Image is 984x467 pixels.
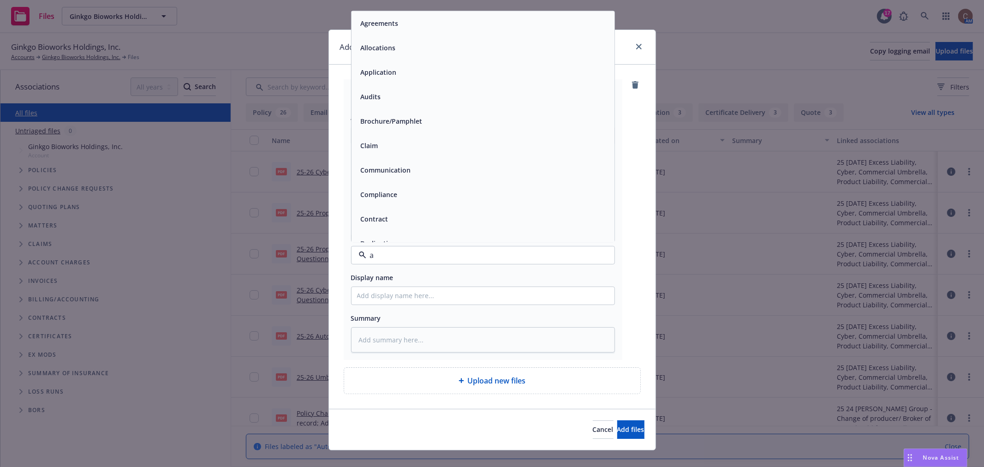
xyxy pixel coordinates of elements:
[904,449,916,467] div: Drag to move
[361,18,399,28] button: Agreements
[617,425,644,434] span: Add files
[468,375,526,386] span: Upload new files
[633,41,644,52] a: close
[361,43,396,53] button: Allocations
[340,41,371,53] h1: Add files
[617,420,644,439] button: Add files
[361,214,388,224] button: Contract
[593,425,614,434] span: Cancel
[923,454,960,461] span: Nova Assist
[352,287,614,305] input: Add display name here...
[361,67,397,77] button: Application
[344,367,641,394] div: Upload new files
[361,92,381,102] button: Audits
[630,79,641,90] a: remove
[366,250,596,261] input: Filter by keyword
[361,165,411,175] button: Communication
[904,449,967,467] button: Nova Assist
[593,420,614,439] button: Cancel
[361,239,397,248] button: Declination
[351,314,381,323] span: Summary
[351,273,394,282] span: Display name
[361,141,378,150] button: Claim
[361,116,423,126] button: Brochure/Pamphlet
[361,190,398,199] button: Compliance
